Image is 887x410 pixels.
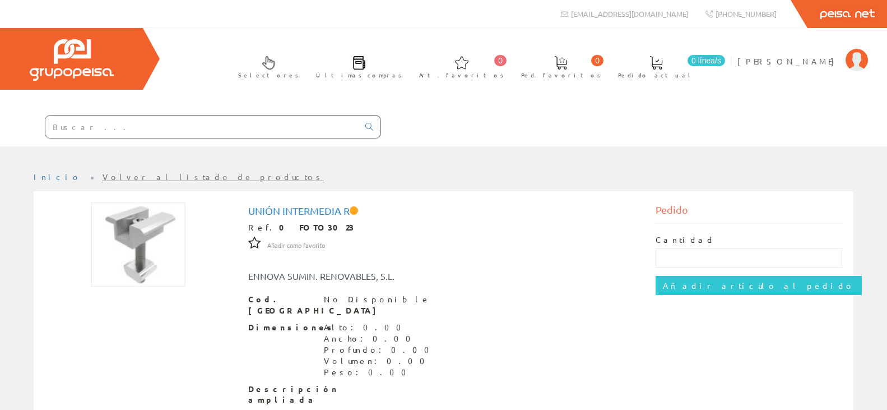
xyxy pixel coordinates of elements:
span: Pedido actual [618,70,694,81]
input: Añadir artículo al pedido [656,276,862,295]
div: Alto: 0.00 [324,322,436,333]
div: Ref. [248,222,639,233]
div: Volumen: 0.00 [324,356,436,367]
span: Cod. [GEOGRAPHIC_DATA] [248,294,315,316]
span: Añadir como favorito [267,241,325,250]
a: Inicio [34,172,81,182]
span: Art. favoritos [419,70,504,81]
div: No Disponible [324,294,430,305]
a: Volver al listado de productos [103,172,324,182]
a: [PERSON_NAME] [737,47,868,57]
span: 0 [591,55,603,66]
h1: Unión intermedia R [248,205,639,216]
div: Pedido [656,202,842,223]
span: 0 línea/s [688,55,725,66]
span: [PHONE_NUMBER] [716,9,777,19]
strong: 0 FOTO3023 [279,222,354,232]
div: Ancho: 0.00 [324,333,436,344]
input: Buscar ... [45,116,359,138]
label: Cantidad [656,234,715,246]
span: Ped. favoritos [521,70,601,81]
div: Profundo: 0.00 [324,344,436,356]
div: Peso: 0.00 [324,367,436,378]
span: Descripción ampliada [248,384,315,406]
span: Últimas compras [316,70,402,81]
span: Selectores [238,70,299,81]
a: 0 línea/s Pedido actual [607,47,728,85]
div: ENNOVA SUMIN. RENOVABLES, S.L. [240,270,477,283]
span: [PERSON_NAME] [737,56,840,67]
span: [EMAIL_ADDRESS][DOMAIN_NAME] [571,9,688,19]
a: Añadir como favorito [267,239,325,250]
img: Foto artículo Unión intermedia R (167.89976133652x150) [91,202,185,287]
a: Últimas compras [305,47,407,85]
span: Dimensiones [248,322,315,333]
a: Selectores [227,47,304,85]
img: Grupo Peisa [30,39,114,81]
span: 0 [494,55,507,66]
